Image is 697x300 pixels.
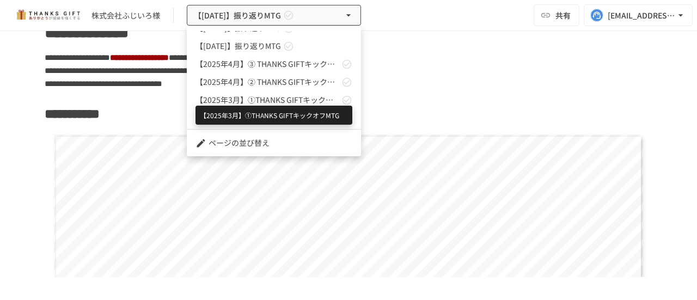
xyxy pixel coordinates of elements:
span: 納品用ページ [195,112,241,124]
li: ページの並び替え [187,134,361,152]
span: 【2025年4月】② THANKS GIFTキックオフMTG [195,76,339,88]
span: 【[DATE]】振り返りMTG [195,40,281,52]
span: 【2025年4月】➂ THANKS GIFTキックオフMTG [195,58,339,70]
span: 【2025年3月】①THANKS GIFTキックオフMTG [195,94,339,106]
